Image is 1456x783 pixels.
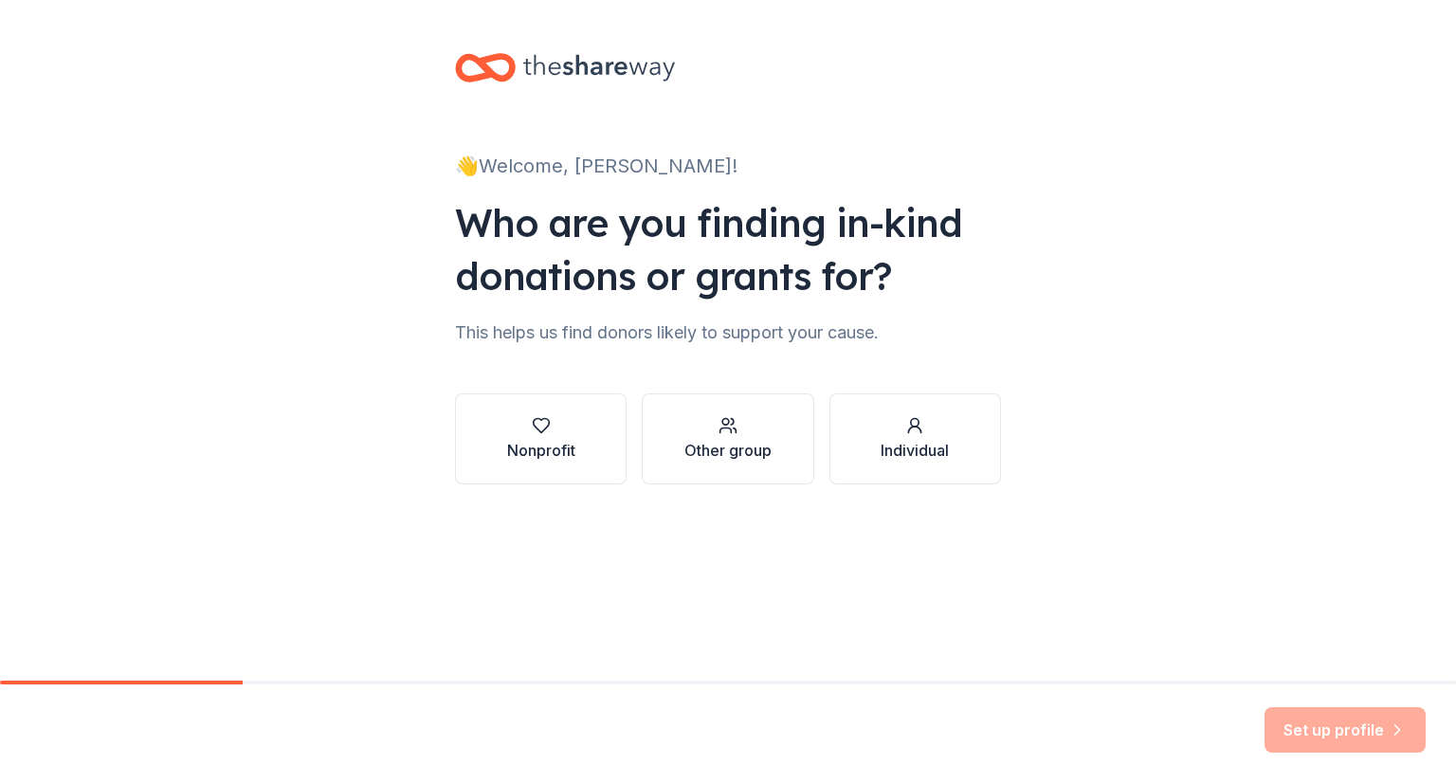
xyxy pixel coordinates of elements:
button: Other group [642,393,813,484]
div: Nonprofit [507,439,575,462]
div: Other group [684,439,772,462]
div: This helps us find donors likely to support your cause. [455,318,1001,348]
button: Nonprofit [455,393,627,484]
div: 👋 Welcome, [PERSON_NAME]! [455,151,1001,181]
div: Individual [881,439,949,462]
div: Who are you finding in-kind donations or grants for? [455,196,1001,302]
button: Individual [829,393,1001,484]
